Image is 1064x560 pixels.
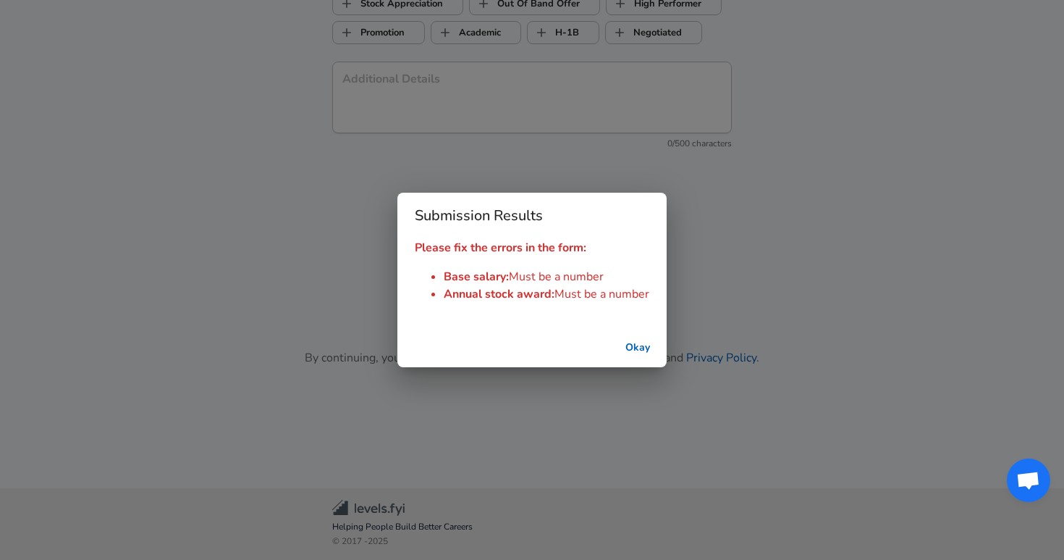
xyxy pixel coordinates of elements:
[1007,459,1050,502] div: Open chat
[615,335,661,362] button: successful-submission-button
[397,193,667,239] h2: Submission Results
[554,286,649,302] span: Must be a number
[444,269,509,285] span: Base salary :
[415,240,586,256] strong: Please fix the errors in the form:
[444,286,554,302] span: Annual stock award :
[509,269,604,285] span: Must be a number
